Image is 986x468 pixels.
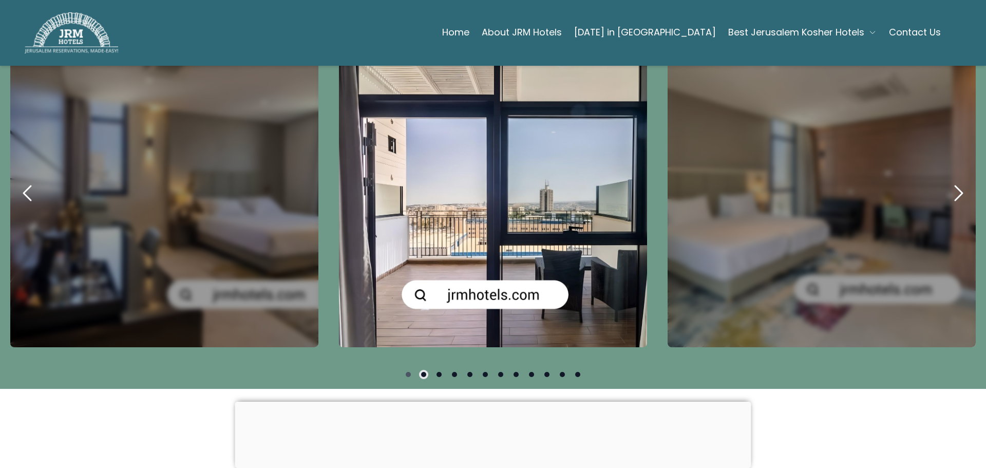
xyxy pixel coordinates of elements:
iframe: Advertisement [235,402,751,465]
img: JRM Hotels [25,12,118,53]
a: About JRM Hotels [482,22,562,43]
button: next [941,176,976,211]
a: Home [442,22,469,43]
a: [DATE] in [GEOGRAPHIC_DATA] [574,22,716,43]
button: previous [10,176,45,211]
a: Contact Us [889,22,941,43]
span: Best Jerusalem Kosher Hotels [728,25,864,40]
button: Best Jerusalem Kosher Hotels [728,22,877,43]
